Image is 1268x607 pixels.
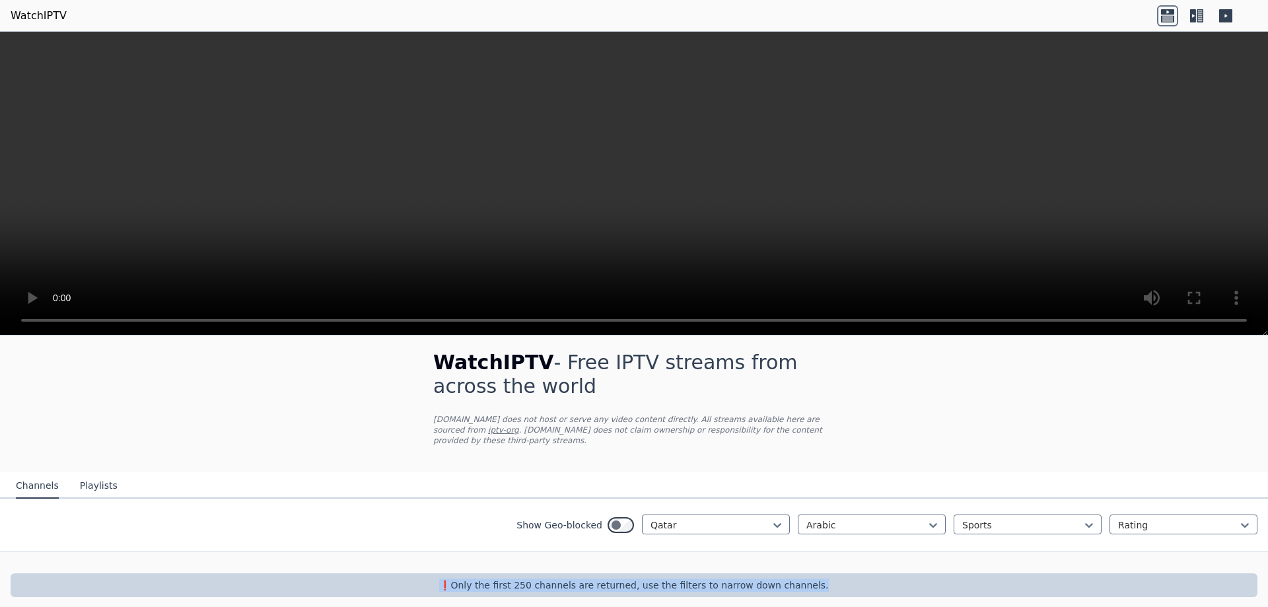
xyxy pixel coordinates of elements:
span: WatchIPTV [433,351,554,374]
button: Channels [16,474,59,499]
label: Show Geo-blocked [516,518,602,532]
h1: - Free IPTV streams from across the world [433,351,835,398]
p: [DOMAIN_NAME] does not host or serve any video content directly. All streams available here are s... [433,414,835,446]
a: WatchIPTV [11,8,67,24]
p: ❗️Only the first 250 channels are returned, use the filters to narrow down channels. [16,579,1252,592]
button: Playlists [80,474,118,499]
a: iptv-org [488,425,519,435]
